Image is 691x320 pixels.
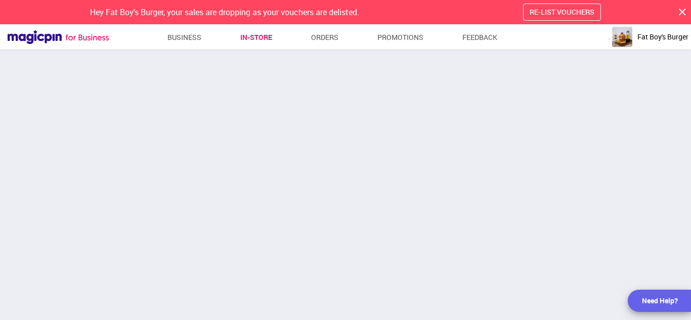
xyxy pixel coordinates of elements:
[240,28,272,47] a: In-store
[530,7,594,17] span: RE-LIST VOUCHERS
[90,7,359,18] span: Hey Fat Boy's Burger, your sales are dropping as your vouchers are delisted.
[8,30,109,44] img: Magicpin
[311,28,338,47] a: Orders
[637,32,688,42] span: Fat Boy's Burger
[612,27,632,47] img: logo
[377,28,423,47] a: Promotions
[523,4,601,21] button: RE-LIST VOUCHERS
[642,296,678,306] div: Need Help?
[462,28,497,47] a: Feedback
[167,28,201,47] a: Business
